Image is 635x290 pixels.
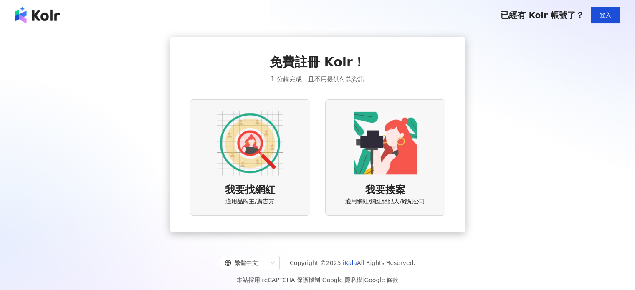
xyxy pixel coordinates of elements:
img: logo [15,7,60,23]
img: AD identity option [217,110,283,177]
span: 1 分鐘完成，且不用提供付款資訊 [271,74,364,84]
span: Copyright © 2025 All Rights Reserved. [290,258,415,268]
img: KOL identity option [352,110,419,177]
a: Google 隱私權 [322,277,362,283]
button: 登入 [591,7,620,23]
span: | [362,277,364,283]
span: 我要接案 [365,183,405,197]
a: Google 條款 [364,277,398,283]
span: 已經有 Kolr 帳號了？ [501,10,584,20]
span: 免費註冊 Kolr！ [270,53,365,71]
span: 適用網紅/網紅經紀人/經紀公司 [345,197,425,206]
span: | [320,277,322,283]
span: 登入 [600,12,611,18]
span: 適用品牌主/廣告方 [225,197,274,206]
span: 我要找網紅 [225,183,275,197]
a: iKala [343,260,357,266]
span: 本站採用 reCAPTCHA 保護機制 [237,275,398,285]
div: 繁體中文 [225,256,267,270]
